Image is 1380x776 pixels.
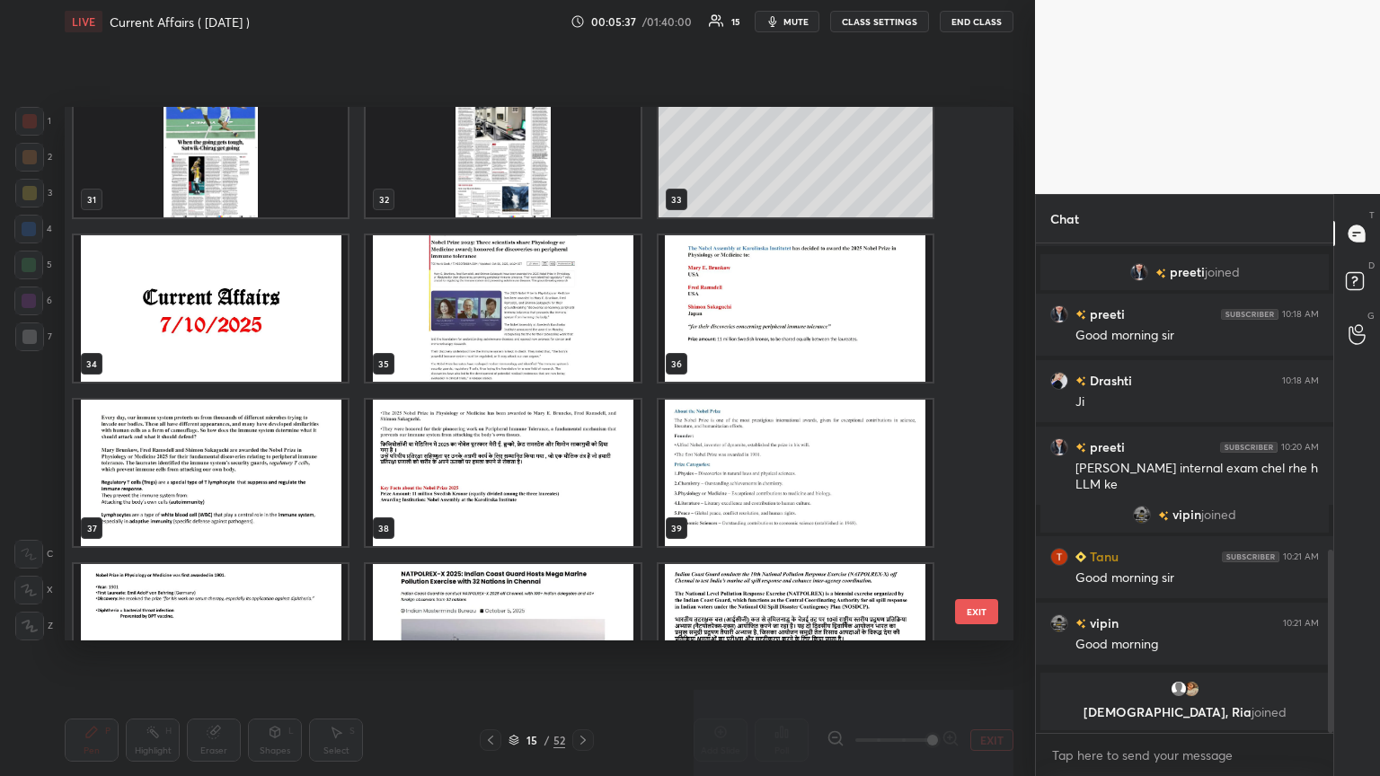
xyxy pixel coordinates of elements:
[955,599,998,624] button: EXIT
[1368,259,1375,272] p: D
[1221,309,1278,320] img: 4P8fHbbgJtejmAAAAAElFTkSuQmCC
[1220,442,1278,453] img: 4P8fHbbgJtejmAAAAAElFTkSuQmCC
[1155,269,1166,278] img: no-rating-badge.077c3623.svg
[1075,376,1086,386] img: no-rating-badge.077c3623.svg
[1075,551,1086,562] img: Learner_Badge_beginner_1_8b307cf2a0.svg
[1252,703,1287,720] span: joined
[1086,613,1119,632] h6: vipin
[14,287,52,315] div: 6
[1050,305,1068,323] img: 3bdd69db5bb94d91bfdd2ae3d5458f19.jpg
[1086,437,1125,456] h6: preeti
[65,11,102,32] div: LIVE
[523,735,541,745] div: 15
[14,540,53,569] div: C
[1205,265,1240,279] span: joined
[1170,680,1188,698] img: default.png
[15,322,52,351] div: 7
[783,15,809,28] span: mute
[1051,705,1318,719] p: [DEMOGRAPHIC_DATA], Ria
[1050,548,1068,566] img: 3
[1182,680,1200,698] img: 9c49796db0424d3e93502d3a13e5df49.jpg
[1158,511,1169,521] img: no-rating-badge.077c3623.svg
[1222,551,1279,562] img: 4P8fHbbgJtejmAAAAAElFTkSuQmCC
[1283,618,1319,629] div: 10:21 AM
[74,235,348,382] img: 1759812548VERGZ4.pdf
[659,564,933,710] img: 1759812548VERGZ4.pdf
[1133,506,1151,524] img: 3
[14,215,52,243] div: 4
[1075,327,1319,345] div: Good morning sir
[1283,551,1319,562] div: 10:21 AM
[1281,442,1319,453] div: 10:20 AM
[1201,507,1236,522] span: joined
[1170,265,1205,279] span: preeti
[1130,263,1148,281] img: 3bdd69db5bb94d91bfdd2ae3d5458f19.jpg
[1086,371,1132,390] h6: Drashti
[14,251,52,279] div: 5
[110,13,250,31] h4: Current Affairs ( [DATE] )
[1172,507,1201,522] span: vipin
[1282,309,1319,320] div: 10:18 AM
[1075,310,1086,320] img: no-rating-badge.077c3623.svg
[1075,460,1319,494] div: [PERSON_NAME] internal exam chel rhe h LLM ke
[755,11,819,32] button: mute
[940,11,1013,32] button: End Class
[74,400,348,546] img: 1759812548VERGZ4.pdf
[830,11,929,32] button: CLASS SETTINGS
[366,71,640,217] img: 1759812482N4PPSN.pdf
[1369,208,1375,222] p: T
[1075,619,1086,629] img: no-rating-badge.077c3623.svg
[15,107,51,136] div: 1
[1050,372,1068,390] img: 0100519fe3d844d1aa3e1fda5fb8e515.jpg
[659,400,933,546] img: 1759812548VERGZ4.pdf
[1036,243,1333,733] div: grid
[15,612,53,640] div: Z
[1282,375,1319,386] div: 10:18 AM
[553,732,565,748] div: 52
[366,400,640,546] img: 1759812548VERGZ4.pdf
[544,735,550,745] div: /
[1050,614,1068,632] img: 3
[15,179,52,207] div: 3
[65,107,982,640] div: grid
[1086,547,1119,566] h6: Tanu
[74,564,348,710] img: 1759812548VERGZ4.pdf
[1075,443,1086,453] img: no-rating-badge.077c3623.svg
[1075,393,1319,411] div: Ji
[1367,309,1375,322] p: G
[15,143,52,172] div: 2
[731,17,740,26] div: 15
[1036,195,1093,242] p: Chat
[366,564,640,710] img: 1759812548VERGZ4.pdf
[1086,304,1125,323] h6: preeti
[366,235,640,382] img: 1759812548VERGZ4.pdf
[1075,636,1319,654] div: Good morning
[659,235,933,382] img: 1759812548VERGZ4.pdf
[14,576,53,604] div: X
[1075,569,1319,587] div: Good morning sir
[74,71,348,217] img: 1759812482N4PPSN.pdf
[1050,438,1068,456] img: 3bdd69db5bb94d91bfdd2ae3d5458f19.jpg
